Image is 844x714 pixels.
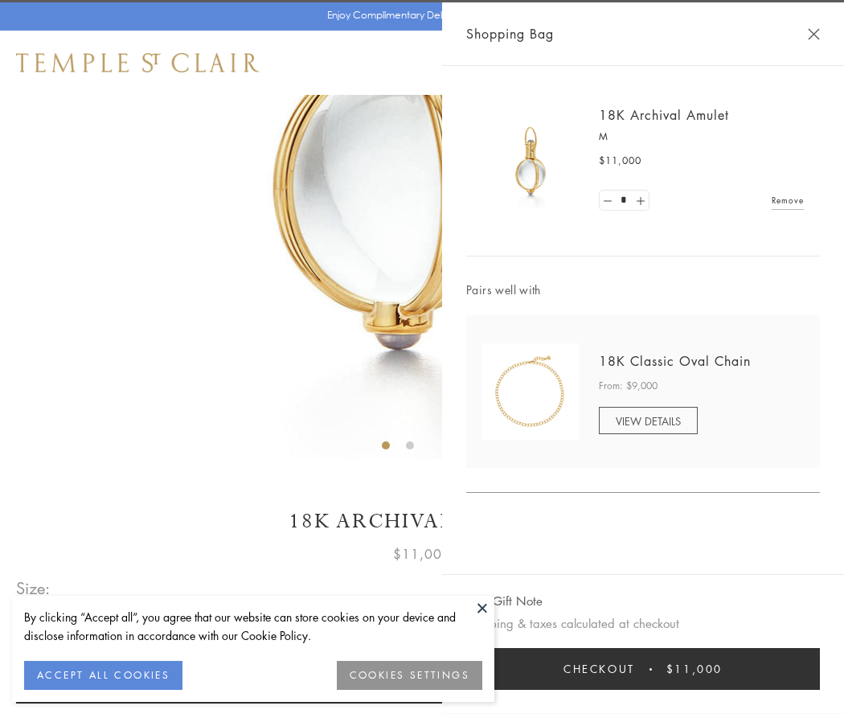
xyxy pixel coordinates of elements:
[466,648,820,690] button: Checkout $11,000
[393,544,451,564] span: $11,000
[808,28,820,40] button: Close Shopping Bag
[482,113,579,209] img: 18K Archival Amulet
[599,407,698,434] a: VIEW DETAILS
[599,352,751,370] a: 18K Classic Oval Chain
[482,343,579,440] img: N88865-OV18
[466,23,554,44] span: Shopping Bag
[599,129,804,145] p: M
[466,591,543,611] button: Add Gift Note
[16,575,51,601] span: Size:
[616,413,681,429] span: VIEW DETAILS
[466,613,820,634] p: Shipping & taxes calculated at checkout
[632,191,648,211] a: Set quantity to 2
[772,191,804,209] a: Remove
[600,191,616,211] a: Set quantity to 0
[16,53,259,72] img: Temple St. Clair
[24,661,182,690] button: ACCEPT ALL COOKIES
[337,661,482,690] button: COOKIES SETTINGS
[24,608,482,645] div: By clicking “Accept all”, you agree that our website can store cookies on your device and disclos...
[466,281,820,299] span: Pairs well with
[599,378,658,394] span: From: $9,000
[666,660,723,678] span: $11,000
[16,507,828,535] h1: 18K Archival Amulet
[599,106,729,124] a: 18K Archival Amulet
[599,153,641,169] span: $11,000
[563,660,635,678] span: Checkout
[327,7,510,23] p: Enjoy Complimentary Delivery & Returns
